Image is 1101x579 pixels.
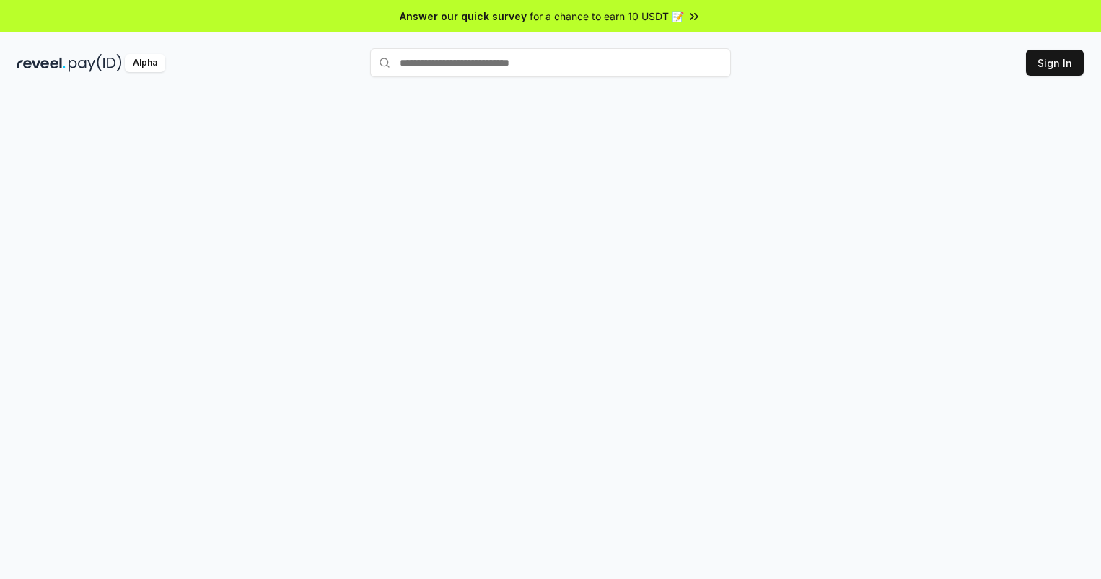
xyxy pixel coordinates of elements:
img: reveel_dark [17,54,66,72]
span: Answer our quick survey [400,9,527,24]
span: for a chance to earn 10 USDT 📝 [530,9,684,24]
img: pay_id [69,54,122,72]
button: Sign In [1026,50,1084,76]
div: Alpha [125,54,165,72]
